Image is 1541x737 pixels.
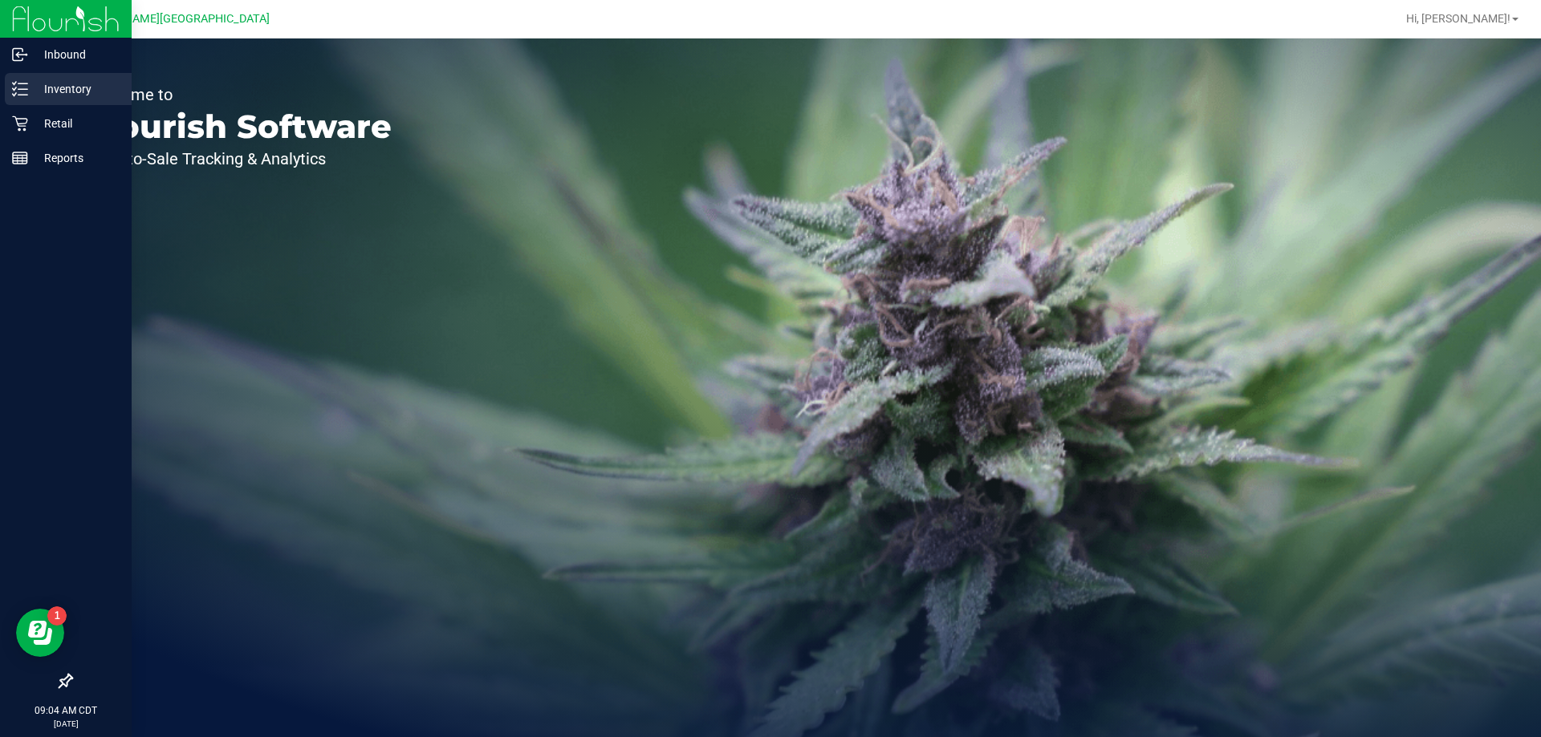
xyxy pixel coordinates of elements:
[28,45,124,64] p: Inbound
[1406,12,1511,25] span: Hi, [PERSON_NAME]!
[87,87,392,103] p: Welcome to
[47,606,67,626] iframe: Resource center unread badge
[87,111,392,143] p: Flourish Software
[16,609,64,657] iframe: Resource center
[12,115,28,132] inline-svg: Retail
[58,12,270,26] span: Ft [PERSON_NAME][GEOGRAPHIC_DATA]
[12,81,28,97] inline-svg: Inventory
[7,703,124,718] p: 09:04 AM CDT
[28,148,124,168] p: Reports
[28,114,124,133] p: Retail
[28,79,124,99] p: Inventory
[12,150,28,166] inline-svg: Reports
[12,47,28,63] inline-svg: Inbound
[87,151,392,167] p: Seed-to-Sale Tracking & Analytics
[7,718,124,730] p: [DATE]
